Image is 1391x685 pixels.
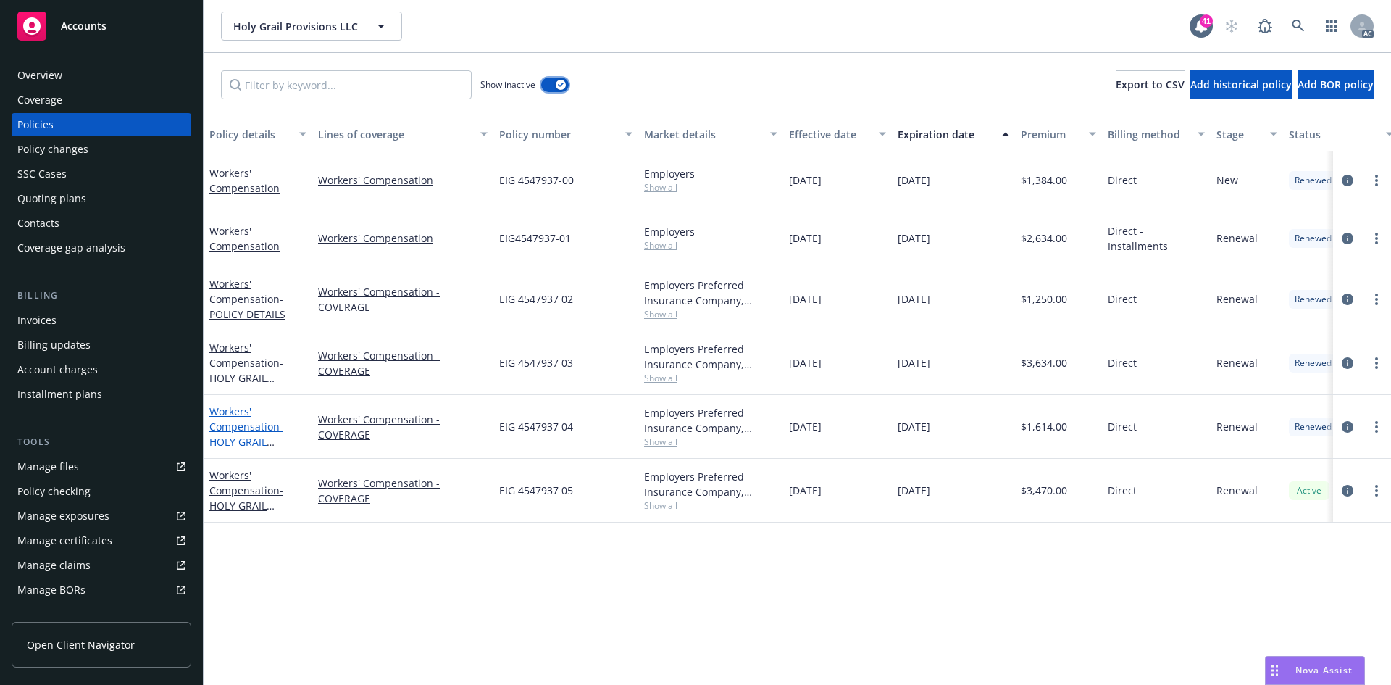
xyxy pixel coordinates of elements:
[499,355,573,370] span: EIG 4547937 03
[898,231,930,246] span: [DATE]
[12,236,191,260] a: Coverage gap analysis
[17,138,88,161] div: Policy changes
[27,637,135,652] span: Open Client Navigator
[644,405,777,436] div: Employers Preferred Insurance Company, Employers Insurance Group
[233,19,359,34] span: Holy Grail Provisions LLC
[1116,70,1185,99] button: Export to CSV
[12,505,191,528] a: Manage exposures
[644,341,777,372] div: Employers Preferred Insurance Company, Employers Insurance Group
[499,173,574,188] span: EIG 4547937-00
[1015,117,1102,151] button: Premium
[318,284,488,315] a: Workers' Compensation - COVERAGE
[12,309,191,332] a: Invoices
[1339,230,1356,247] a: circleInformation
[1102,117,1211,151] button: Billing method
[1190,78,1292,91] span: Add historical policy
[12,358,191,381] a: Account charges
[1190,70,1292,99] button: Add historical policy
[480,78,535,91] span: Show inactive
[17,480,91,503] div: Policy checking
[789,127,870,142] div: Effective date
[789,355,822,370] span: [DATE]
[1216,231,1258,246] span: Renewal
[1289,127,1377,142] div: Status
[12,529,191,552] a: Manage certificates
[17,88,62,112] div: Coverage
[789,231,822,246] span: [DATE]
[17,187,86,210] div: Quoting plans
[1339,418,1356,436] a: circleInformation
[209,224,280,253] a: Workers' Compensation
[1108,355,1137,370] span: Direct
[12,138,191,161] a: Policy changes
[17,212,59,235] div: Contacts
[1339,291,1356,308] a: circleInformation
[318,231,488,246] a: Workers' Compensation
[204,117,312,151] button: Policy details
[1250,12,1279,41] a: Report a Bug
[209,404,283,464] a: Workers' Compensation
[1108,291,1137,307] span: Direct
[209,127,291,142] div: Policy details
[17,383,102,406] div: Installment plans
[789,173,822,188] span: [DATE]
[1108,483,1137,498] span: Direct
[12,187,191,210] a: Quoting plans
[318,476,488,506] a: Workers' Compensation - COVERAGE
[898,173,930,188] span: [DATE]
[1108,173,1137,188] span: Direct
[12,113,191,136] a: Policies
[12,435,191,449] div: Tools
[644,278,777,308] div: Employers Preferred Insurance Company, Employers
[1116,78,1185,91] span: Export to CSV
[318,173,488,188] a: Workers' Compensation
[12,480,191,503] a: Policy checking
[898,127,993,142] div: Expiration date
[1284,12,1313,41] a: Search
[1295,484,1324,497] span: Active
[1200,14,1213,28] div: 41
[17,333,91,357] div: Billing updates
[1368,172,1385,189] a: more
[221,12,402,41] button: Holy Grail Provisions LLC
[1368,291,1385,308] a: more
[1021,231,1067,246] span: $2,634.00
[12,603,191,626] a: Summary of insurance
[318,348,488,378] a: Workers' Compensation - COVERAGE
[1295,664,1353,676] span: Nova Assist
[499,419,573,434] span: EIG 4547937 04
[644,239,777,252] span: Show all
[638,117,783,151] button: Market details
[12,6,191,46] a: Accounts
[1295,293,1332,306] span: Renewed
[1216,291,1258,307] span: Renewal
[221,70,472,99] input: Filter by keyword...
[17,505,109,528] div: Manage exposures
[499,291,573,307] span: EIG 4547937 02
[1216,173,1238,188] span: New
[1021,483,1067,498] span: $3,470.00
[318,127,472,142] div: Lines of coverage
[1108,419,1137,434] span: Direct
[1339,172,1356,189] a: circleInformation
[493,117,638,151] button: Policy number
[1265,656,1365,685] button: Nova Assist
[898,355,930,370] span: [DATE]
[499,483,573,498] span: EIG 4547937 05
[499,231,571,246] span: EIG4547937-01
[1021,355,1067,370] span: $3,634.00
[644,127,761,142] div: Market details
[12,455,191,478] a: Manage files
[1021,127,1080,142] div: Premium
[17,113,54,136] div: Policies
[644,499,777,512] span: Show all
[12,288,191,303] div: Billing
[1021,173,1067,188] span: $1,384.00
[1295,420,1332,433] span: Renewed
[644,166,777,181] div: Employers
[644,181,777,194] span: Show all
[1298,78,1374,91] span: Add BOR policy
[1211,117,1283,151] button: Stage
[17,358,98,381] div: Account charges
[1368,230,1385,247] a: more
